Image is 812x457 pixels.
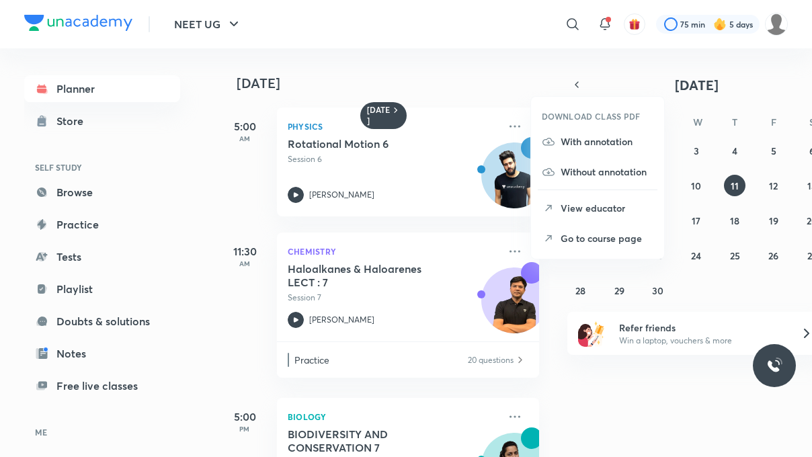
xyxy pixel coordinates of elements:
div: Store [56,113,91,129]
p: Go to course page [561,231,653,245]
abbr: September 19, 2025 [769,214,778,227]
abbr: September 11, 2025 [731,179,739,192]
p: View educator [561,201,653,215]
h6: Refer friends [619,321,784,335]
a: Tests [24,243,180,270]
button: September 18, 2025 [724,210,745,231]
abbr: September 21, 2025 [576,249,585,262]
abbr: September 10, 2025 [691,179,701,192]
a: Company Logo [24,15,132,34]
button: NEET UG [166,11,250,38]
p: Session 7 [288,292,499,304]
abbr: September 25, 2025 [730,249,740,262]
abbr: Wednesday [693,116,702,128]
abbr: September 29, 2025 [614,284,624,297]
abbr: September 23, 2025 [653,249,663,262]
button: September 19, 2025 [763,210,784,231]
a: Playlist [24,276,180,302]
h5: 5:00 [218,409,272,425]
img: Avatar [482,275,546,339]
p: 20 questions [468,353,514,367]
button: [DATE] [586,75,807,94]
button: September 29, 2025 [608,280,630,301]
abbr: September 30, 2025 [652,284,663,297]
h6: DOWNLOAD CLASS PDF [542,110,641,122]
img: referral [578,320,605,347]
a: Store [24,108,180,134]
button: September 11, 2025 [724,175,745,196]
button: September 5, 2025 [763,140,784,161]
button: September 28, 2025 [570,280,592,301]
button: September 24, 2025 [686,245,707,266]
a: Planner [24,75,180,102]
span: [DATE] [675,76,719,94]
abbr: September 12, 2025 [769,179,778,192]
button: September 4, 2025 [724,140,745,161]
button: September 12, 2025 [763,175,784,196]
abbr: September 5, 2025 [771,144,776,157]
h5: Haloalkanes & Haloarenes LECT : 7 [288,262,455,289]
img: Company Logo [24,15,132,31]
p: PM [218,425,272,433]
a: Practice [24,211,180,238]
p: Chemistry [288,243,499,259]
p: [PERSON_NAME] [309,314,374,326]
abbr: September 17, 2025 [692,214,700,227]
img: avatar [628,18,641,30]
p: Physics [288,118,499,134]
p: AM [218,134,272,142]
button: September 10, 2025 [686,175,707,196]
p: Practice [294,353,466,367]
h6: ME [24,421,180,444]
a: Browse [24,179,180,206]
p: Biology [288,409,499,425]
abbr: September 18, 2025 [730,214,739,227]
p: Session 6 [288,153,499,165]
p: [PERSON_NAME] [309,189,374,201]
h6: [DATE] [367,105,391,126]
a: Doubts & solutions [24,308,180,335]
img: ttu [766,358,782,374]
button: September 26, 2025 [763,245,784,266]
button: avatar [624,13,645,35]
abbr: September 28, 2025 [575,284,585,297]
button: September 17, 2025 [686,210,707,231]
h5: Rotational Motion 6 [288,137,455,151]
h5: 11:30 [218,243,272,259]
abbr: September 4, 2025 [732,144,737,157]
a: Notes [24,340,180,367]
a: Free live classes [24,372,180,399]
p: Without annotation [561,165,653,179]
p: With annotation [561,134,653,149]
img: Practice available [515,353,526,367]
abbr: September 26, 2025 [768,249,778,262]
img: Avatar [482,150,546,214]
abbr: Thursday [732,116,737,128]
button: September 30, 2025 [647,280,669,301]
abbr: September 3, 2025 [694,144,699,157]
h5: BIODIVERSITY AND CONSERVATION 7 [288,427,455,454]
img: joshitha sivakumar [765,13,788,36]
p: Win a laptop, vouchers & more [619,335,784,347]
abbr: September 22, 2025 [614,249,624,262]
h4: [DATE] [237,75,553,91]
abbr: Friday [771,116,776,128]
h5: 5:00 [218,118,272,134]
button: September 3, 2025 [686,140,707,161]
abbr: September 24, 2025 [691,249,701,262]
h6: SELF STUDY [24,156,180,179]
button: September 25, 2025 [724,245,745,266]
p: AM [218,259,272,267]
img: streak [713,17,727,31]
